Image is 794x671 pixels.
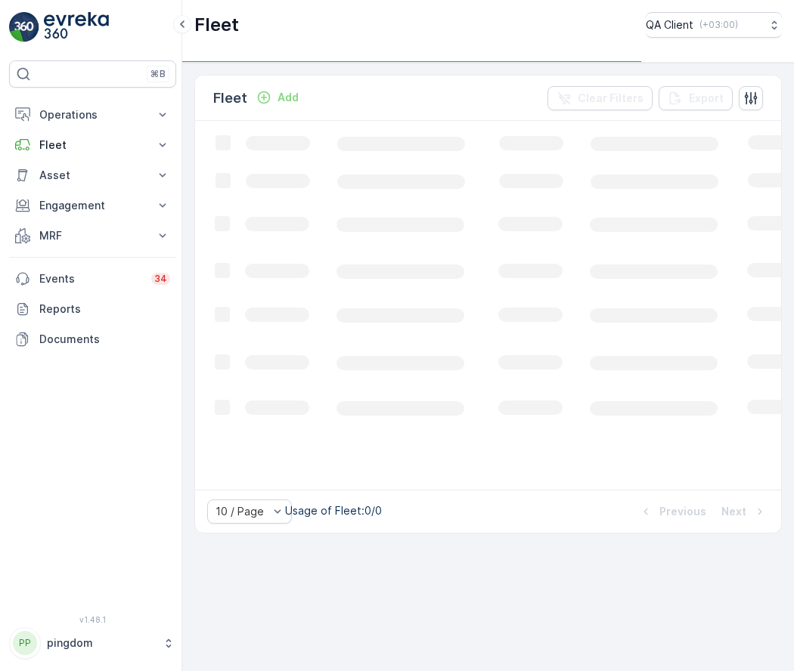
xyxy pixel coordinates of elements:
[47,635,155,651] p: pingdom
[637,502,708,521] button: Previous
[547,86,653,110] button: Clear Filters
[278,90,299,105] p: Add
[720,502,769,521] button: Next
[9,190,176,221] button: Engagement
[194,13,239,37] p: Fleet
[9,221,176,251] button: MRF
[154,273,167,285] p: 34
[13,631,37,655] div: PP
[39,332,170,347] p: Documents
[646,12,782,38] button: QA Client(+03:00)
[39,107,146,122] p: Operations
[39,228,146,243] p: MRF
[9,615,176,624] span: v 1.48.1
[213,88,247,109] p: Fleet
[9,324,176,354] a: Documents
[699,19,738,31] p: ( +03:00 )
[39,168,146,183] p: Asset
[659,86,733,110] button: Export
[9,130,176,160] button: Fleet
[689,91,724,106] p: Export
[721,504,746,519] p: Next
[9,12,39,42] img: logo
[646,17,693,32] p: QA Client
[150,68,166,80] p: ⌘B
[39,271,142,286] p: Events
[250,88,305,107] button: Add
[9,160,176,190] button: Asset
[9,294,176,324] a: Reports
[44,12,109,42] img: logo_light-DOdMpM7g.png
[39,301,170,317] p: Reports
[9,100,176,130] button: Operations
[659,504,706,519] p: Previous
[578,91,644,106] p: Clear Filters
[285,503,382,518] p: Usage of Fleet : 0/0
[9,627,176,659] button: PPpingdom
[39,198,146,213] p: Engagement
[9,264,176,294] a: Events34
[39,138,146,153] p: Fleet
